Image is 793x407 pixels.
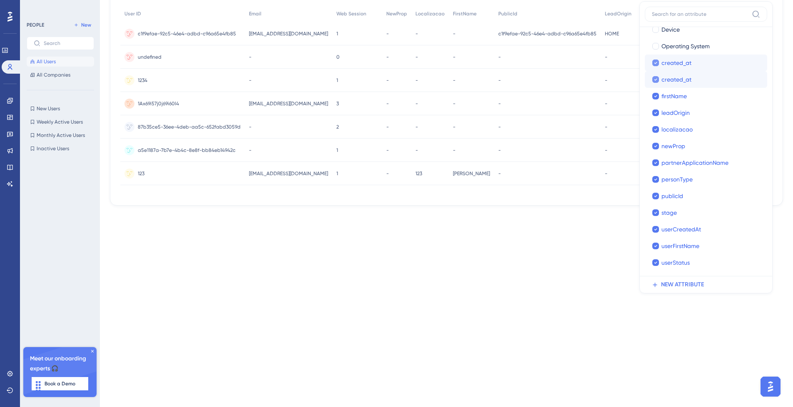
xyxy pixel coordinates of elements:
span: - [249,77,251,84]
span: Inactive Users [37,145,69,152]
span: c1f9efae-92c5-46e4-adbd-c96a65e4fb85 [138,30,236,37]
span: - [415,77,418,84]
span: 123 [138,170,144,177]
span: - [386,77,389,84]
span: FirstName [453,10,477,17]
span: c1f9efae-92c5-46e4-adbd-c96a65e4fb85 [498,30,597,37]
span: - [498,170,501,177]
span: 3 [336,100,339,107]
div: PEOPLE [27,22,44,28]
span: - [605,170,607,177]
button: New Users [27,104,94,114]
span: - [249,147,251,154]
span: 1234 [138,77,147,84]
span: 0 [336,54,340,60]
span: localizacao [661,124,693,134]
button: NEW ATTRIBUTE [645,276,772,293]
span: 87b35ce5-36ee-4deb-aa5c-652fabd3059d [138,124,241,130]
span: All Users [37,58,56,65]
span: 1 [336,77,338,84]
span: - [249,54,251,60]
span: stage [661,208,677,218]
span: undefined [138,54,162,60]
span: - [386,147,389,154]
span: partnerApplicationName [661,158,728,168]
span: - [498,77,501,84]
span: - [249,124,251,130]
span: - [605,124,607,130]
span: Device [661,25,680,35]
span: a5e1187a-7b7e-4b4c-8e8f-bb84eb14942c [138,147,236,154]
span: Web Session [336,10,366,17]
span: Email [249,10,261,17]
span: userStatus [661,258,690,268]
span: firstName [661,91,687,101]
span: Monthly Active Users [37,132,85,139]
span: 1Ax69i57j0j69i60l4 [138,100,179,107]
span: - [453,77,455,84]
span: 2 [336,124,339,130]
span: personType [661,174,693,184]
span: - [386,30,389,37]
span: - [386,100,389,107]
span: - [386,54,389,60]
span: - [498,54,501,60]
span: 1 [336,30,338,37]
span: - [453,30,455,37]
span: LeadOrigin [605,10,631,17]
span: HOME [605,30,619,37]
span: [EMAIL_ADDRESS][DOMAIN_NAME] [249,100,328,107]
span: 123 [415,170,422,177]
span: Book a Demo [45,380,75,387]
button: Book a Demo [32,377,88,390]
span: - [605,100,607,107]
span: - [453,147,455,154]
button: Inactive Users [27,144,94,154]
span: - [415,100,418,107]
span: 1 [336,170,338,177]
span: - [415,147,418,154]
span: - [498,100,501,107]
span: [PERSON_NAME] [453,170,490,177]
span: - [605,77,607,84]
span: created_at [661,58,691,68]
div: Arrastar [32,375,45,400]
span: - [453,124,455,130]
span: - [498,124,501,130]
span: created_at [661,74,691,84]
button: All Companies [27,70,94,80]
span: - [386,170,389,177]
button: Monthly Active Users [27,130,94,140]
input: Search for an attribute [652,11,748,17]
span: leadOrigin [661,108,690,118]
button: All Users [27,57,94,67]
iframe: UserGuiding AI Assistant Launcher [758,374,783,399]
span: New Users [37,105,60,112]
span: New [81,22,91,28]
span: - [605,147,607,154]
span: All Companies [37,72,70,78]
span: Localizacao [415,10,445,17]
span: - [453,100,455,107]
button: New [71,20,94,30]
span: [EMAIL_ADDRESS][DOMAIN_NAME] [249,30,328,37]
span: - [415,54,418,60]
span: - [415,124,418,130]
span: newProp [661,141,685,151]
span: Meet our onboarding experts 🎧 [30,354,90,374]
input: Search [44,40,87,46]
span: User ID [124,10,141,17]
span: - [453,54,455,60]
span: - [498,147,501,154]
span: [EMAIL_ADDRESS][DOMAIN_NAME] [249,170,328,177]
span: NEW ATTRIBUTE [661,280,704,290]
span: publicId [661,191,683,201]
span: 1 [336,147,338,154]
span: userCreatedAt [661,224,701,234]
span: PublicId [498,10,517,17]
span: NewProp [386,10,407,17]
span: - [386,124,389,130]
span: - [605,54,607,60]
